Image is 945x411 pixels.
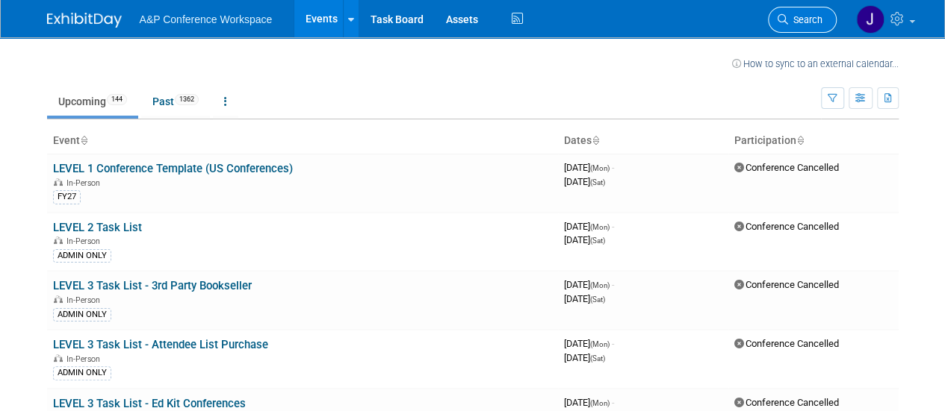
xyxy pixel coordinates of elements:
[788,14,822,25] span: Search
[734,397,839,408] span: Conference Cancelled
[590,281,610,289] span: (Mon)
[564,279,614,290] span: [DATE]
[66,178,105,188] span: In-Person
[47,128,558,154] th: Event
[141,87,210,116] a: Past1362
[564,397,614,408] span: [DATE]
[47,87,138,116] a: Upcoming144
[728,128,899,154] th: Participation
[734,279,839,290] span: Conference Cancelled
[590,354,605,363] span: (Sat)
[140,13,273,25] span: A&P Conference Workspace
[47,13,122,28] img: ExhibitDay
[53,279,252,292] a: LEVEL 3 Task List - 3rd Party Bookseller
[590,178,605,186] span: (Sat)
[564,352,605,363] span: [DATE]
[796,134,804,146] a: Sort by Participation Type
[53,366,111,380] div: ADMIN ONLY
[612,279,614,290] span: -
[66,236,105,246] span: In-Person
[54,178,63,186] img: In-Person Event
[564,293,605,304] span: [DATE]
[856,5,884,34] img: Jessica Gribble
[53,249,111,263] div: ADMIN ONLY
[53,397,246,410] a: LEVEL 3 Task List - Ed Kit Conferences
[564,338,614,349] span: [DATE]
[558,128,728,154] th: Dates
[54,354,63,362] img: In-Person Event
[612,397,614,408] span: -
[612,221,614,232] span: -
[54,236,63,244] img: In-Person Event
[53,338,268,351] a: LEVEL 3 Task List - Attendee List Purchase
[66,295,105,305] span: In-Person
[590,295,605,304] span: (Sat)
[53,162,293,175] a: LEVEL 1 Conference Template (US Conferences)
[734,338,839,349] span: Conference Cancelled
[175,94,199,105] span: 1362
[53,221,142,234] a: LEVEL 2 Task List
[564,162,614,173] span: [DATE]
[590,223,610,231] span: (Mon)
[590,399,610,407] span: (Mon)
[768,7,837,33] a: Search
[564,176,605,187] span: [DATE]
[53,308,111,321] div: ADMIN ONLY
[54,295,63,303] img: In-Person Event
[564,234,605,245] span: [DATE]
[592,134,599,146] a: Sort by Start Date
[734,162,839,173] span: Conference Cancelled
[590,164,610,172] span: (Mon)
[107,94,127,105] span: 144
[80,134,87,146] a: Sort by Event Name
[612,162,614,173] span: -
[732,58,899,69] a: How to sync to an external calendar...
[590,340,610,348] span: (Mon)
[590,236,605,245] span: (Sat)
[612,338,614,349] span: -
[53,190,81,204] div: FY27
[66,354,105,364] span: In-Person
[564,221,614,232] span: [DATE]
[734,221,839,232] span: Conference Cancelled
